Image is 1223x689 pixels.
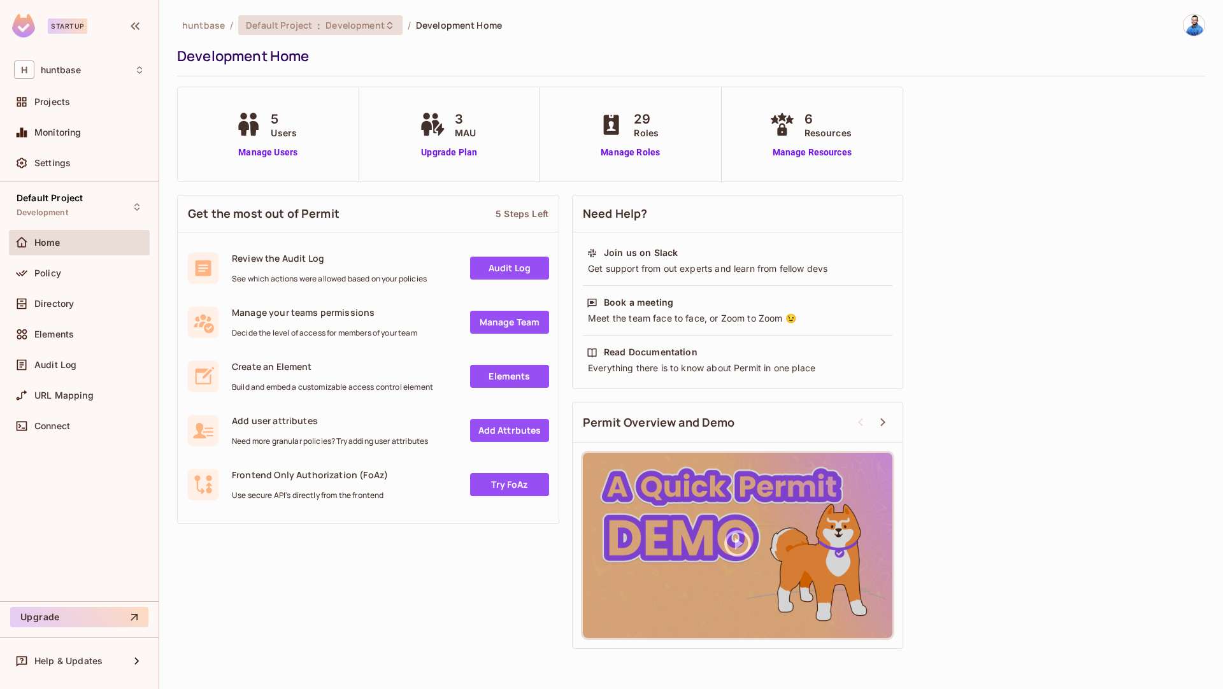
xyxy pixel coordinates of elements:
span: Need Help? [583,206,648,222]
span: URL Mapping [34,390,94,401]
span: Create an Element [232,360,433,373]
span: H [14,60,34,79]
span: Default Project [17,193,83,203]
span: Manage your teams permissions [232,306,417,318]
span: Review the Audit Log [232,252,427,264]
span: 29 [634,110,659,129]
span: Build and embed a customizable access control element [232,382,433,392]
span: Add user attributes [232,415,428,427]
span: Home [34,238,61,248]
span: Development Home [416,19,502,31]
a: Manage Team [470,311,549,334]
a: Audit Log [470,257,549,280]
a: Elements [470,365,549,388]
span: Projects [34,97,70,107]
span: Get the most out of Permit [188,206,340,222]
div: Startup [48,18,87,34]
span: Workspace: huntbase [41,65,81,75]
span: 3 [455,110,476,129]
span: Resources [805,126,852,139]
button: Upgrade [10,607,148,627]
img: SReyMgAAAABJRU5ErkJggg== [12,14,35,38]
a: Manage Roles [596,146,665,159]
div: Book a meeting [604,296,673,309]
span: Development [325,19,384,31]
span: Need more granular policies? Try adding user attributes [232,436,428,446]
div: Meet the team face to face, or Zoom to Zoom 😉 [587,312,889,325]
div: Read Documentation [604,346,697,359]
div: Get support from out experts and learn from fellow devs [587,262,889,275]
span: Users [271,126,297,139]
span: Development [17,208,68,218]
a: Upgrade Plan [417,146,482,159]
span: Directory [34,299,74,309]
li: / [408,19,411,31]
a: Add Attrbutes [470,419,549,442]
span: Use secure API's directly from the frontend [232,490,388,501]
span: Elements [34,329,74,339]
span: MAU [455,126,476,139]
div: Development Home [177,46,1199,66]
span: Permit Overview and Demo [583,415,735,430]
div: 5 Steps Left [496,208,548,220]
span: Monitoring [34,127,82,138]
span: Frontend Only Authorization (FoAz) [232,469,388,481]
div: Everything there is to know about Permit in one place [587,362,889,374]
div: Join us on Slack [604,246,678,259]
span: 6 [805,110,852,129]
span: the active workspace [182,19,225,31]
span: Roles [634,126,659,139]
span: Decide the level of access for members of your team [232,328,417,338]
img: Rakesh Mukherjee [1184,15,1205,36]
span: : [317,20,321,31]
li: / [230,19,233,31]
span: Help & Updates [34,656,103,666]
a: Manage Users [232,146,303,159]
span: Audit Log [34,360,76,370]
a: Manage Resources [766,146,858,159]
span: Default Project [246,19,312,31]
span: See which actions were allowed based on your policies [232,274,427,284]
span: Connect [34,421,70,431]
span: Settings [34,158,71,168]
span: 5 [271,110,297,129]
a: Try FoAz [470,473,549,496]
span: Policy [34,268,61,278]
